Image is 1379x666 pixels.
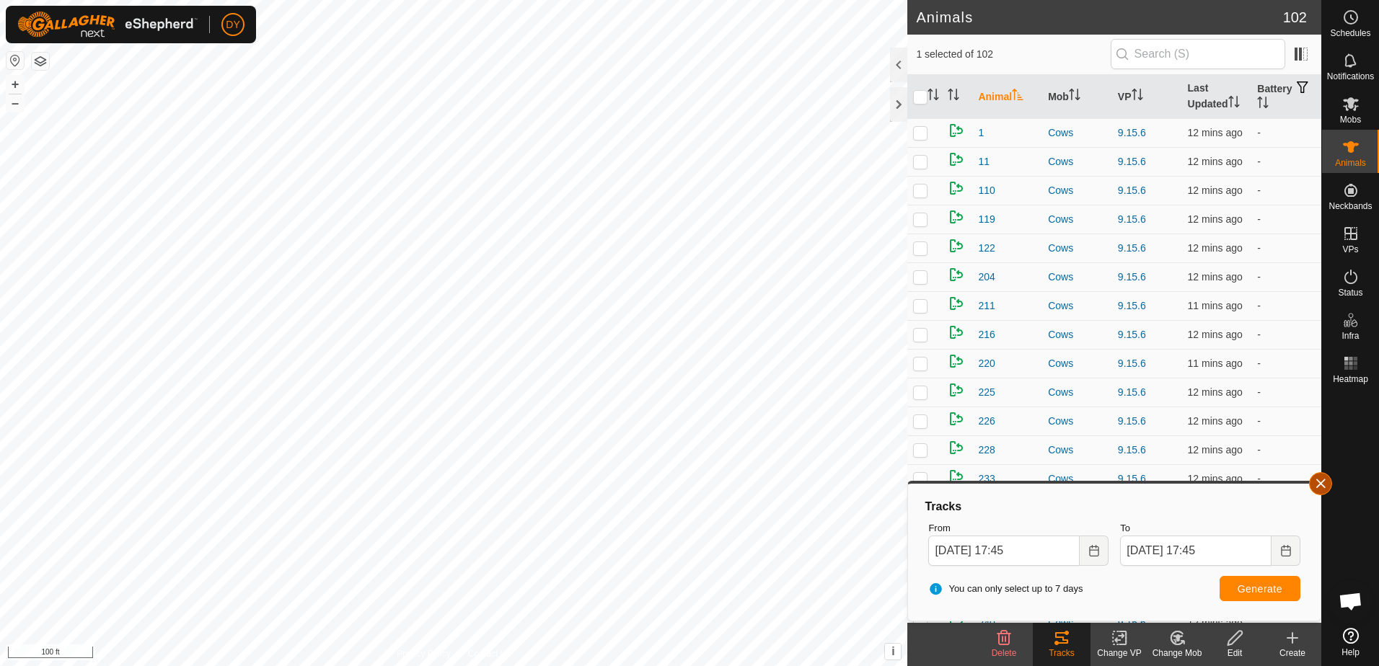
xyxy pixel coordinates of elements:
[1048,183,1106,198] div: Cows
[32,53,49,70] button: Map Layers
[978,443,995,458] span: 228
[1118,127,1146,138] a: 9.15.6
[1238,583,1282,595] span: Generate
[1188,213,1243,225] span: 15 Sept 2025, 5:32 pm
[948,122,965,139] img: returning on
[1251,234,1321,262] td: -
[992,648,1017,658] span: Delete
[948,381,965,399] img: returning on
[1283,6,1307,28] span: 102
[1338,288,1362,297] span: Status
[1118,473,1146,484] a: 9.15.6
[1120,521,1300,536] label: To
[1048,212,1106,227] div: Cows
[1188,185,1243,196] span: 15 Sept 2025, 5:32 pm
[1206,647,1264,660] div: Edit
[1118,617,1146,629] a: 9.15.6
[1188,300,1243,311] span: 15 Sept 2025, 5:33 pm
[1012,91,1023,102] p-sorticon: Activate to sort
[1048,298,1106,314] div: Cows
[1188,386,1243,398] span: 15 Sept 2025, 5:33 pm
[978,125,984,141] span: 1
[1111,39,1285,69] input: Search (S)
[922,498,1306,515] div: Tracks
[1340,115,1361,124] span: Mobs
[1048,270,1106,285] div: Cows
[1048,414,1106,429] div: Cows
[978,327,995,342] span: 216
[1182,75,1252,119] th: Last Updated
[948,410,965,427] img: returning on
[1257,99,1269,110] p-sorticon: Activate to sort
[948,179,965,197] img: returning on
[978,270,995,285] span: 204
[226,17,239,32] span: DY
[1118,300,1146,311] a: 9.15.6
[978,356,995,371] span: 220
[1251,291,1321,320] td: -
[397,647,451,660] a: Privacy Policy
[948,91,959,102] p-sorticon: Activate to sort
[1251,147,1321,176] td: -
[1335,159,1366,167] span: Animals
[1322,622,1379,662] a: Help
[916,47,1110,62] span: 1 selected of 102
[948,295,965,312] img: returning on
[1118,213,1146,225] a: 9.15.6
[1118,444,1146,456] a: 9.15.6
[978,241,995,256] span: 122
[1188,329,1243,340] span: 15 Sept 2025, 5:32 pm
[948,151,965,168] img: returning on
[1042,75,1112,119] th: Mob
[1251,464,1321,493] td: -
[978,212,995,227] span: 119
[1341,648,1360,657] span: Help
[1048,356,1106,371] div: Cows
[948,352,965,370] img: returning on
[1342,245,1358,254] span: VPs
[1329,580,1373,623] div: Open chat
[1048,327,1106,342] div: Cows
[978,183,995,198] span: 110
[6,76,24,93] button: +
[1341,332,1359,340] span: Infra
[1251,176,1321,205] td: -
[948,266,965,283] img: returning on
[948,237,965,254] img: returning on
[1048,385,1106,400] div: Cows
[928,582,1083,596] span: You can only select up to 7 days
[1048,443,1106,458] div: Cows
[1118,329,1146,340] a: 9.15.6
[1220,576,1300,601] button: Generate
[468,647,511,660] a: Contact Us
[1033,647,1091,660] div: Tracks
[1228,98,1240,110] p-sorticon: Activate to sort
[1132,91,1143,102] p-sorticon: Activate to sort
[1118,358,1146,369] a: 9.15.6
[1048,154,1106,169] div: Cows
[1069,91,1080,102] p-sorticon: Activate to sort
[1188,473,1243,484] span: 15 Sept 2025, 5:32 pm
[885,644,901,660] button: i
[1188,156,1243,167] span: 15 Sept 2025, 5:33 pm
[1048,125,1106,141] div: Cows
[978,471,995,487] span: 233
[1251,435,1321,464] td: -
[1188,444,1243,456] span: 15 Sept 2025, 5:32 pm
[1251,378,1321,407] td: -
[1251,407,1321,435] td: -
[1251,320,1321,349] td: -
[1327,72,1374,81] span: Notifications
[1148,647,1206,660] div: Change Mob
[17,12,198,37] img: Gallagher Logo
[6,52,24,69] button: Reset Map
[1251,349,1321,378] td: -
[1188,617,1243,629] span: 15 Sept 2025, 5:32 pm
[1188,271,1243,283] span: 15 Sept 2025, 5:33 pm
[1251,205,1321,234] td: -
[948,324,965,341] img: returning on
[978,385,995,400] span: 225
[928,91,939,102] p-sorticon: Activate to sort
[1251,118,1321,147] td: -
[948,439,965,456] img: returning on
